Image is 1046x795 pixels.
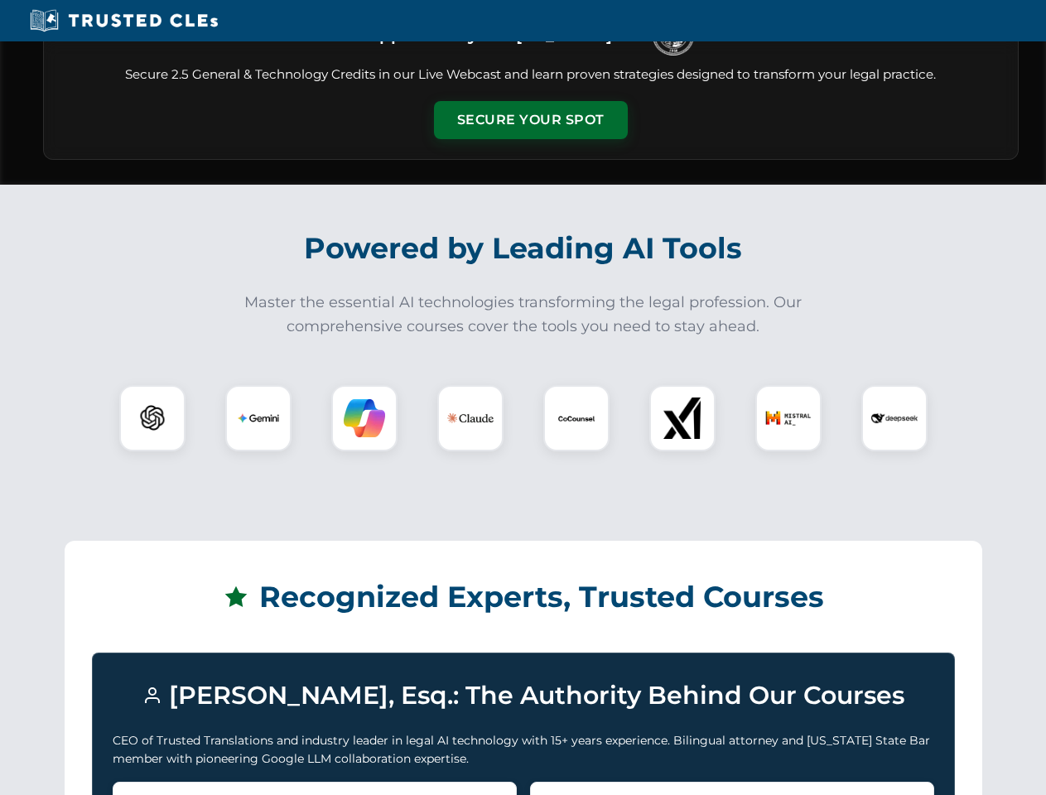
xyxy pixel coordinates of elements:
[755,385,822,451] div: Mistral AI
[871,395,918,441] img: DeepSeek Logo
[234,291,813,339] p: Master the essential AI technologies transforming the legal profession. Our comprehensive courses...
[556,397,597,439] img: CoCounsel Logo
[225,385,292,451] div: Gemini
[238,397,279,439] img: Gemini Logo
[25,8,223,33] img: Trusted CLEs
[437,385,504,451] div: Claude
[344,397,385,439] img: Copilot Logo
[662,397,703,439] img: xAI Logo
[119,385,186,451] div: ChatGPT
[113,731,934,768] p: CEO of Trusted Translations and industry leader in legal AI technology with 15+ years experience....
[65,219,982,277] h2: Powered by Leading AI Tools
[861,385,928,451] div: DeepSeek
[447,395,494,441] img: Claude Logo
[113,673,934,718] h3: [PERSON_NAME], Esq.: The Authority Behind Our Courses
[92,568,955,626] h2: Recognized Experts, Trusted Courses
[765,395,812,441] img: Mistral AI Logo
[331,385,398,451] div: Copilot
[434,101,628,139] button: Secure Your Spot
[543,385,610,451] div: CoCounsel
[649,385,716,451] div: xAI
[128,394,176,442] img: ChatGPT Logo
[64,65,998,84] p: Secure 2.5 General & Technology Credits in our Live Webcast and learn proven strategies designed ...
